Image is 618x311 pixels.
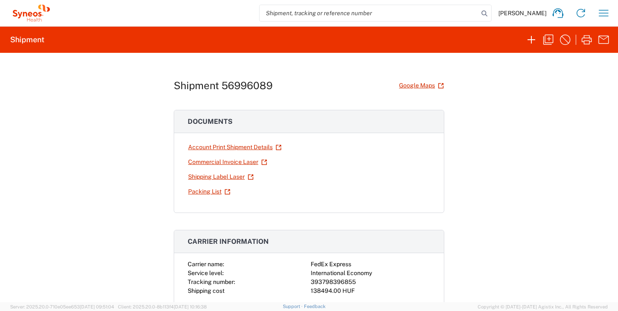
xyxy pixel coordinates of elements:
h2: Shipment [10,35,44,45]
h1: Shipment 56996089 [174,79,273,92]
div: FedEx Express [311,260,430,269]
span: Carrier information [188,237,269,246]
span: Server: 2025.20.0-710e05ee653 [10,304,114,309]
span: Copyright © [DATE]-[DATE] Agistix Inc., All Rights Reserved [478,303,608,311]
span: Carrier name: [188,261,224,267]
span: [DATE] 10:16:38 [174,304,207,309]
span: [PERSON_NAME] [498,9,547,17]
a: Shipping Label Laser [188,169,254,184]
div: International Economy [311,269,430,278]
div: 393798396855 [311,278,430,286]
span: Service level: [188,270,224,276]
div: 138494.00 HUF [311,286,430,295]
span: Tracking number: [188,278,235,285]
a: Support [283,304,304,309]
span: Client: 2025.20.0-8b113f4 [118,304,207,309]
a: Feedback [304,304,325,309]
a: Account Print Shipment Details [188,140,282,155]
a: Google Maps [399,78,444,93]
span: [DATE] 09:51:04 [80,304,114,309]
input: Shipment, tracking or reference number [260,5,479,21]
a: Commercial Invoice Laser [188,155,268,169]
span: Documents [188,117,232,125]
a: Packing List [188,184,231,199]
span: Shipping cost [188,287,224,294]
